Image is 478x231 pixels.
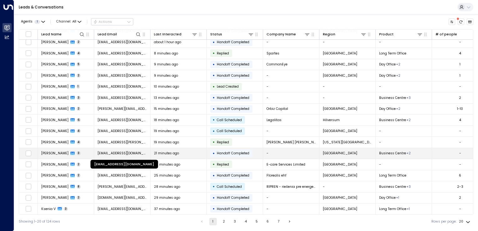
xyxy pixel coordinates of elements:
span: 22 minutes ago [154,162,180,167]
span: aksinia.berlioz@gmail.com [98,207,147,211]
div: 1 [460,62,460,67]
span: Andre Muller [41,195,69,200]
span: Handoff Completed [217,40,249,44]
td: - [263,70,319,81]
div: 1 [460,73,460,78]
span: Toggle select row [25,84,31,90]
div: Product [379,32,394,37]
div: [EMAIL_ADDRESS][DOMAIN_NAME] [90,160,158,169]
span: 8 [77,185,81,189]
span: Emily Joel [41,162,69,167]
span: 4 [77,51,81,55]
div: Workstation [407,207,410,211]
div: 4 [459,118,461,122]
span: Luca Brondo [41,184,69,189]
span: Florealis ehf [267,173,287,178]
span: The Hague [323,62,357,67]
td: - [376,37,432,48]
span: Handoff Completed [217,62,249,67]
span: 2 [77,40,81,44]
span: Handoff Completed [217,151,249,156]
nav: pagination navigation [198,218,294,225]
span: hdekker@legalitas.nl [98,118,147,122]
div: - [459,40,461,44]
span: 4 [77,140,81,144]
span: Jane Frolenkova [41,151,69,156]
div: • [213,182,215,191]
span: 28 minutes ago [154,184,180,189]
span: 2 [77,107,81,111]
div: • [213,94,215,102]
td: - [263,92,319,103]
div: Last Interacted [154,31,198,37]
span: Þórey Haraldsdóttir [41,173,69,178]
span: Frank Klimaschewski [41,73,69,78]
span: gaby@allfintec.com [98,40,147,44]
span: 3 [77,96,81,100]
button: Agents1 [19,18,47,25]
span: 8 minutes ago [154,51,178,56]
span: 37 minutes ago [154,207,180,211]
span: Toggle select row [25,206,31,212]
span: Toggle select row [25,128,31,134]
span: 5 [77,62,81,66]
span: Toggle select row [25,162,31,167]
button: Actions [91,18,133,26]
span: 6 [77,118,81,122]
td: - [263,192,319,203]
span: Toggle select row [25,150,31,156]
span: Orbiz Capital [267,106,288,111]
div: # of people [435,32,457,37]
span: 18 minutes ago [154,118,179,122]
div: Long Term Office,Meeting Room [396,106,400,111]
span: Replied [217,162,229,167]
span: Toggle select row [25,50,31,56]
div: • [213,205,215,213]
span: Day Office [379,62,396,67]
div: • [213,138,215,146]
div: Company Name [267,31,310,37]
span: Toggle select row [25,184,31,190]
div: Lead Name [41,31,85,37]
span: 10 minutes ago [154,84,179,89]
span: Legalitas [267,118,282,122]
div: Product [379,31,423,37]
label: Rows per page: [431,219,456,224]
span: Jiří Ferenczei [41,95,69,100]
span: 29 minutes ago [154,195,180,200]
span: Handoff Completed [217,207,249,211]
div: 4 [459,51,461,56]
div: • [213,105,215,113]
span: Replied [217,51,229,56]
button: Go to page 5 [253,218,261,225]
td: - [319,37,376,48]
span: Handoff Completed [217,73,249,78]
span: Day Office [379,73,396,78]
span: Handoff Completed [217,173,249,178]
span: 9 minutes ago [154,73,178,78]
span: Day Office [379,106,396,111]
div: • [213,83,215,91]
span: Reykjavík [323,173,357,178]
span: Long Term Office [379,207,406,211]
span: Hans Dekker [41,118,69,122]
span: marilenapomoni@gmail.com [98,129,147,133]
span: Business Centre [379,118,406,122]
span: 1 [77,85,80,89]
span: Toggle select all [25,31,31,37]
span: Toggle select row [25,139,31,145]
td: - [263,126,319,137]
div: Status [210,31,254,37]
div: Actions [93,20,112,24]
span: Lead Created [217,84,239,89]
button: Customize [449,18,455,25]
span: Toggle select row [25,117,31,123]
td: - [376,126,432,137]
div: 20 [459,218,471,225]
span: andreabergaglio25@gmail.com [98,84,147,89]
div: Meeting Room,Workstation [396,73,400,78]
span: Toggle select row [25,61,31,67]
span: E-care Services Limited [267,162,305,167]
span: Day Office [379,195,396,200]
span: 2 [77,162,81,167]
